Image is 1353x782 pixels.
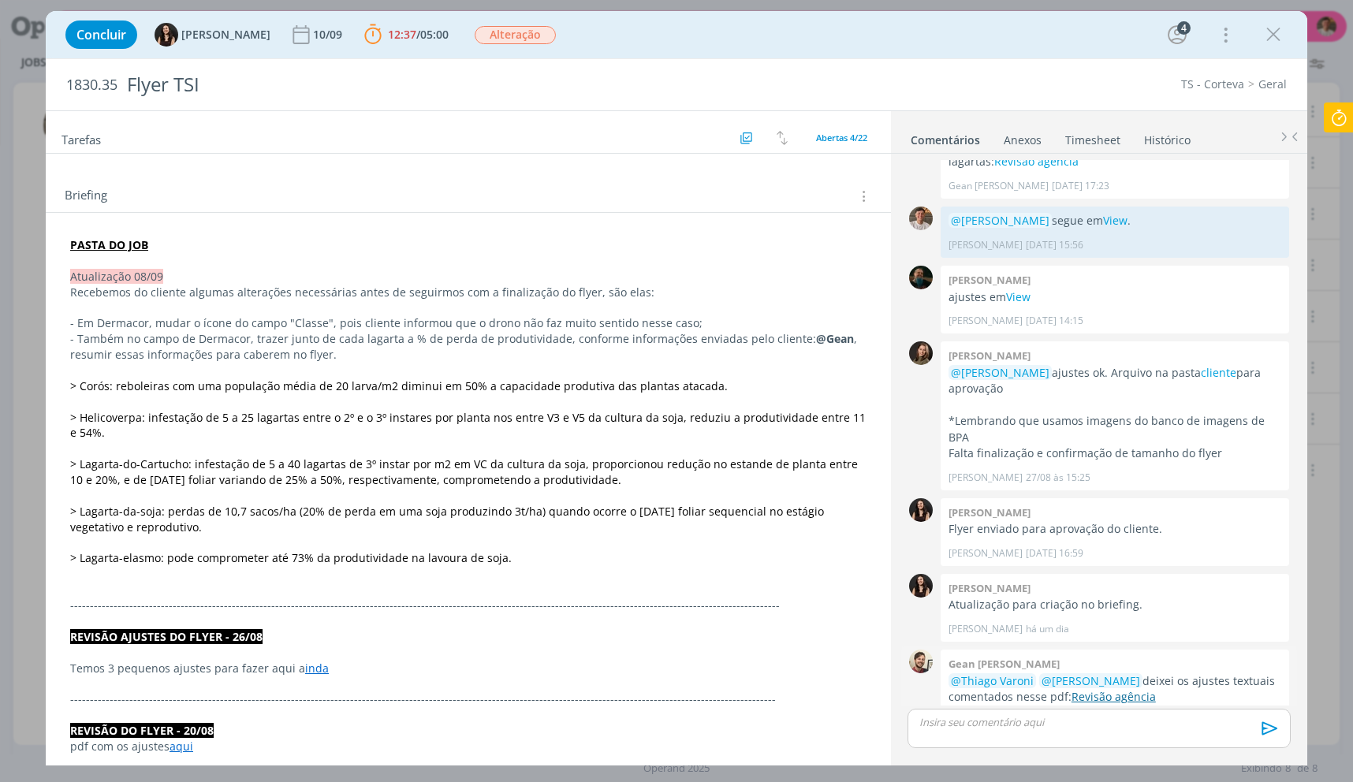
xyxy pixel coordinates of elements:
[70,378,728,393] span: > Corós: reboleiras com uma população média de 20 larva/m2 diminui em 50% a capacidade produtiva ...
[1026,471,1090,485] span: 27/08 às 15:25
[155,23,270,47] button: I[PERSON_NAME]
[416,27,420,42] span: /
[1181,76,1244,91] a: TS - Corteva
[951,213,1049,228] span: @[PERSON_NAME]
[1042,673,1140,688] span: @[PERSON_NAME]
[1026,314,1083,328] span: [DATE] 14:15
[70,598,867,613] p: -------------------------------------------------------------------------------------------------...
[313,29,345,40] div: 10/09
[70,691,867,707] p: -------------------------------------------------------------------------------------------------...
[1052,179,1109,193] span: [DATE] 17:23
[949,581,1031,595] b: [PERSON_NAME]
[949,521,1281,537] p: Flyer enviado para aprovação do cliente.
[949,673,1281,706] p: deixei os ajustes textuais comentados nesse pdf:
[475,26,556,44] span: Alteração
[360,22,453,47] button: 12:37/05:00
[949,365,1281,397] p: ajustes ok. Arquivo na pasta para aprovação
[949,597,1281,613] p: Atualização para criação no briefing.
[949,546,1023,560] p: [PERSON_NAME]
[949,238,1023,252] p: [PERSON_NAME]
[70,456,861,487] span: > Lagarta-do-Cartucho: infestação de 5 a 40 lagartas de 3º instar por m2 em VC da cultura da soja...
[910,125,981,148] a: Comentários
[70,269,163,284] span: Atualização 08/09
[474,25,557,45] button: Alteração
[1026,546,1083,560] span: [DATE] 16:59
[909,207,933,230] img: T
[909,266,933,289] img: M
[777,131,788,145] img: arrow-down-up.svg
[70,739,867,754] p: pdf com os ajustes
[1006,289,1031,304] a: View
[949,413,1281,445] p: *Lembrando que usamos imagens do banco de imagens de BPA
[949,273,1031,287] b: [PERSON_NAME]
[949,314,1023,328] p: [PERSON_NAME]
[46,11,1307,765] div: dialog
[70,550,512,565] span: > Lagarta-elasmo: pode comprometer até 73% da produtividade na lavoura de soja.
[61,128,101,147] span: Tarefas
[1177,21,1191,35] div: 4
[420,27,449,42] span: 05:00
[951,673,1034,688] span: @Thiago Varoni
[170,739,193,754] a: aqui
[1026,622,1069,636] span: há um dia
[1143,125,1191,148] a: Histórico
[1026,238,1083,252] span: [DATE] 15:56
[76,28,126,41] span: Concluir
[949,445,1281,461] p: Falta finalização e confirmação de tamanho do flyer
[70,661,867,676] p: Temos 3 pequenos ajustes para fazer aqui a
[70,504,827,534] span: > Lagarta-da-soja: perdas de 10,7 sacos/ha (20% de perda em uma soja produzindo 3t/ha) quando oco...
[909,650,933,673] img: G
[949,657,1060,671] b: Gean [PERSON_NAME]
[70,331,867,363] p: - Também no campo de Dermacor, trazer junto de cada lagarta a % de perda de produtividade, confor...
[949,289,1281,305] p: ajustes em
[1072,689,1156,704] a: Revisão agência
[909,341,933,365] img: J
[949,348,1031,363] b: [PERSON_NAME]
[949,622,1023,636] p: [PERSON_NAME]
[388,27,416,42] span: 12:37
[949,213,1281,229] p: segue em .
[1064,125,1121,148] a: Timesheet
[1258,76,1287,91] a: Geral
[909,498,933,522] img: I
[816,132,867,143] span: Abertas 4/22
[70,285,867,300] p: Recebemos do cliente algumas alterações necessárias antes de seguirmos com a finalização do flyer...
[951,365,1049,380] span: @[PERSON_NAME]
[1165,22,1190,47] button: 4
[305,661,329,676] a: inda
[70,723,214,738] strong: REVISÃO DO FLYER - 20/08
[65,20,137,49] button: Concluir
[65,186,107,207] span: Briefing
[70,237,148,252] a: PASTA DO JOB
[70,629,263,644] strong: REVISÃO AJUSTES DO FLYER - 26/08
[1004,132,1042,148] div: Anexos
[70,315,867,331] p: - Em Dermacor, mudar o ícone do campo "Classe", pois cliente informou que o drono não faz muito s...
[1103,213,1127,228] a: View
[121,65,772,104] div: Flyer TSI
[909,574,933,598] img: I
[181,29,270,40] span: [PERSON_NAME]
[1201,365,1236,380] a: cliente
[949,471,1023,485] p: [PERSON_NAME]
[816,331,854,346] strong: @Gean
[155,23,178,47] img: I
[949,505,1031,519] b: [PERSON_NAME]
[66,76,117,94] span: 1830.35
[994,154,1079,169] a: Revisão agência
[949,179,1049,193] p: Gean [PERSON_NAME]
[70,410,869,441] span: > Helicoverpa: infestação de 5 a 25 lagartas entre o 2º e o 3º instares por planta nos entre V3 e...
